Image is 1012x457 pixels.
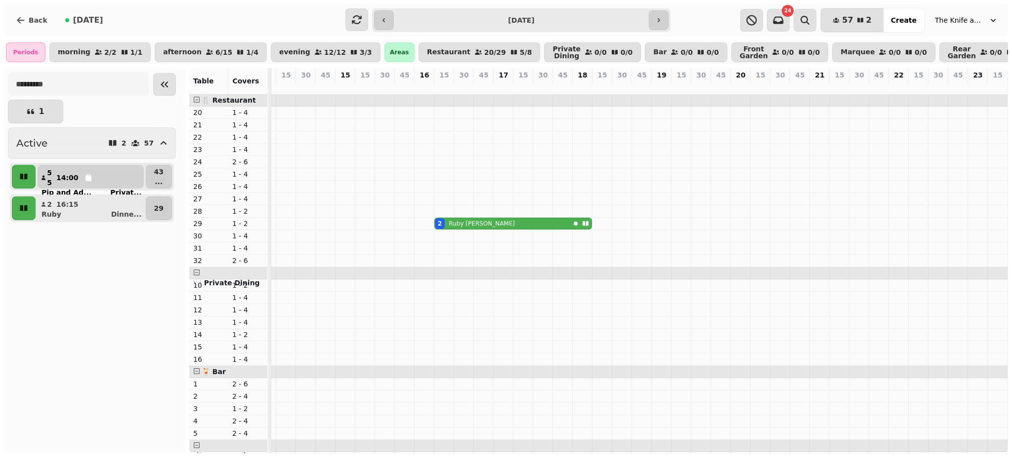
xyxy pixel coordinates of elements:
[440,82,448,92] p: 2
[232,293,263,303] p: 1 - 4
[638,82,646,92] p: 0
[929,11,1004,29] button: The Knife and [PERSON_NAME]
[56,173,79,183] p: 14:00
[232,169,263,179] p: 1 - 4
[110,188,141,197] p: Privat ...
[883,8,925,32] button: Create
[974,82,982,92] p: 0
[340,70,350,80] p: 15
[676,70,686,80] p: 15
[894,70,903,80] p: 22
[193,379,224,389] p: 1
[57,8,111,32] button: [DATE]
[232,219,263,228] p: 1 - 2
[279,48,310,56] p: evening
[439,70,449,80] p: 15
[538,70,548,80] p: 30
[361,82,369,92] p: 0
[232,120,263,130] p: 1 - 4
[680,49,693,56] p: 0 / 0
[232,330,263,340] p: 1 - 2
[130,49,143,56] p: 1 / 1
[427,48,470,56] p: Restaurant
[438,220,442,228] div: 2
[193,243,224,253] p: 31
[617,70,627,80] p: 30
[193,108,224,117] p: 20
[895,82,903,92] p: 0
[500,82,507,92] p: 0
[193,157,224,167] p: 24
[193,330,224,340] p: 14
[875,82,883,92] p: 0
[993,70,1002,80] p: 15
[16,136,47,150] h2: Active
[154,167,164,177] p: 43
[855,82,863,92] p: 0
[579,82,587,92] p: 0
[8,127,176,159] button: Active257
[104,49,117,56] p: 2 / 2
[232,206,263,216] p: 1 - 2
[193,256,224,266] p: 32
[915,82,923,92] p: 0
[215,49,232,56] p: 6 / 15
[232,243,263,253] p: 1 - 4
[935,15,984,25] span: The Knife and [PERSON_NAME]
[832,42,935,62] button: Marquee0/00/0
[271,42,380,62] button: evening12/123/3
[480,82,488,92] p: 0
[301,70,310,80] p: 30
[559,82,567,92] p: 0
[796,82,804,92] p: 0
[302,82,310,92] p: 0
[155,42,267,62] button: afternoon6/151/4
[842,16,853,24] span: 57
[46,168,52,188] p: 55
[232,157,263,167] p: 2 - 6
[193,404,224,414] p: 3
[519,82,527,92] p: 0
[539,82,547,92] p: 0
[658,82,666,92] p: 0
[459,70,468,80] p: 30
[49,42,151,62] button: morning2/21/1
[717,82,725,92] p: 0
[816,82,824,92] p: 0
[281,70,291,80] p: 15
[384,42,415,62] div: Areas
[821,8,883,32] button: 572
[400,70,409,80] p: 45
[716,70,725,80] p: 45
[740,45,768,59] p: Front Garden
[232,354,263,364] p: 1 - 4
[6,42,45,62] div: Periods
[193,317,224,327] p: 13
[953,70,963,80] p: 45
[621,49,633,56] p: 0 / 0
[193,120,224,130] p: 21
[934,82,942,92] p: 0
[146,196,172,220] button: 29
[841,48,875,56] p: Marquee
[232,342,263,352] p: 1 - 4
[784,8,791,13] span: 24
[597,70,607,80] p: 15
[232,391,263,401] p: 2 - 4
[232,280,263,290] p: 1 - 2
[193,280,224,290] p: 10
[163,48,202,56] p: afternoon
[144,140,154,147] p: 57
[990,49,1002,56] p: 0 / 0
[420,70,429,80] p: 16
[854,70,864,80] p: 30
[193,354,224,364] p: 16
[401,82,409,92] p: 0
[38,196,144,220] button: 216:15RubyDinne...
[645,42,727,62] button: Bar0/00/0
[146,165,172,189] button: 43...
[193,293,224,303] p: 11
[232,317,263,327] p: 1 - 4
[499,70,508,80] p: 17
[757,82,764,92] p: 0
